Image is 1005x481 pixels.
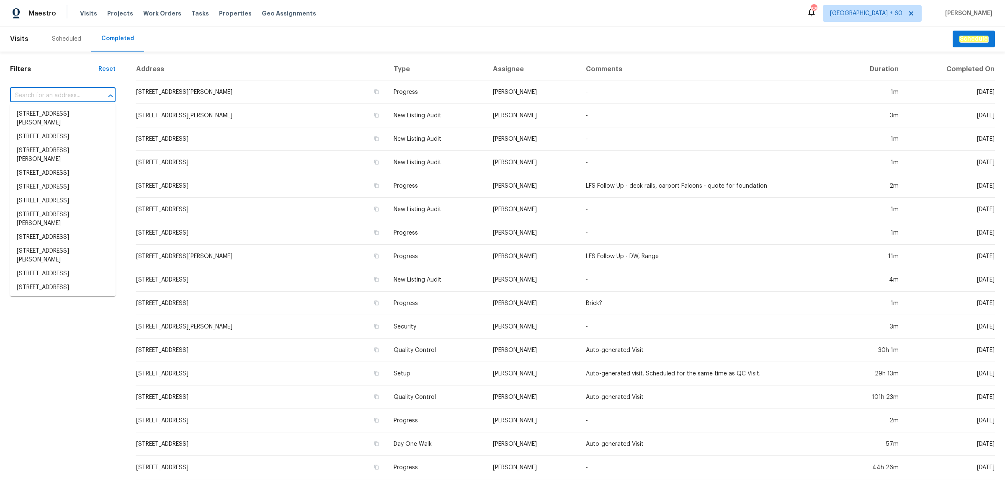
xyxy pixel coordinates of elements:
td: Progress [387,245,486,268]
td: 4m [837,268,905,292]
td: [STREET_ADDRESS] [136,339,387,362]
button: Copy Address [373,440,380,447]
td: Quality Control [387,385,486,409]
td: - [579,221,837,245]
span: Visits [10,30,28,48]
td: - [579,198,837,221]
td: Auto-generated Visit [579,385,837,409]
td: Quality Control [387,339,486,362]
td: 57m [837,432,905,456]
td: Setup [387,362,486,385]
td: [DATE] [905,221,995,245]
td: 2m [837,409,905,432]
td: [PERSON_NAME] [486,362,579,385]
td: [STREET_ADDRESS] [136,385,387,409]
span: Geo Assignments [262,9,316,18]
td: 2m [837,174,905,198]
td: - [579,127,837,151]
td: 30h 1m [837,339,905,362]
td: Progress [387,456,486,479]
button: Copy Address [373,182,380,189]
td: [STREET_ADDRESS][PERSON_NAME] [136,104,387,127]
li: [STREET_ADDRESS][PERSON_NAME] [10,107,116,130]
td: [STREET_ADDRESS][PERSON_NAME] [136,315,387,339]
button: Copy Address [373,229,380,236]
button: Copy Address [373,463,380,471]
td: Brick? [579,292,837,315]
button: Copy Address [373,205,380,213]
td: [DATE] [905,268,995,292]
button: Copy Address [373,135,380,142]
div: 680 [811,5,817,13]
li: [STREET_ADDRESS] [10,281,116,295]
td: - [579,151,837,174]
td: [PERSON_NAME] [486,198,579,221]
button: Copy Address [373,346,380,354]
button: Copy Address [373,416,380,424]
th: Completed On [905,58,995,80]
td: [PERSON_NAME] [486,221,579,245]
td: [DATE] [905,245,995,268]
div: Scheduled [52,35,81,43]
button: Copy Address [373,299,380,307]
div: Completed [101,34,134,43]
span: Work Orders [143,9,181,18]
td: [STREET_ADDRESS] [136,221,387,245]
td: [STREET_ADDRESS] [136,198,387,221]
td: [STREET_ADDRESS][PERSON_NAME] [136,80,387,104]
td: 1m [837,127,905,151]
th: Address [136,58,387,80]
td: [DATE] [905,151,995,174]
td: [STREET_ADDRESS] [136,174,387,198]
button: Copy Address [373,111,380,119]
td: Auto-generated visit. Scheduled for the same time as QC Visit. [579,362,837,385]
td: Progress [387,80,486,104]
td: [PERSON_NAME] [486,385,579,409]
td: [STREET_ADDRESS] [136,127,387,151]
td: - [579,268,837,292]
td: 1m [837,80,905,104]
input: Search for an address... [10,89,92,102]
button: Close [105,90,116,102]
button: Copy Address [373,276,380,283]
th: Comments [579,58,837,80]
h1: Filters [10,65,98,73]
td: LFS Follow Up - deck rails, carport Falcons - quote for foundation [579,174,837,198]
td: 3m [837,104,905,127]
td: [PERSON_NAME] [486,432,579,456]
td: [STREET_ADDRESS] [136,432,387,456]
li: [STREET_ADDRESS] [10,180,116,194]
td: Progress [387,292,486,315]
td: 3m [837,315,905,339]
td: Progress [387,409,486,432]
em: Schedule [959,36,988,42]
td: [DATE] [905,80,995,104]
td: [DATE] [905,292,995,315]
td: 11m [837,245,905,268]
td: [STREET_ADDRESS] [136,151,387,174]
td: 1m [837,292,905,315]
li: [STREET_ADDRESS] [10,267,116,281]
td: New Listing Audit [387,127,486,151]
td: [PERSON_NAME] [486,127,579,151]
td: [STREET_ADDRESS][PERSON_NAME] [136,245,387,268]
td: [DATE] [905,315,995,339]
li: [STREET_ADDRESS][PERSON_NAME] [10,244,116,267]
td: [PERSON_NAME] [486,245,579,268]
td: LFS Follow Up - DW, Range [579,245,837,268]
td: [PERSON_NAME] [486,268,579,292]
li: [STREET_ADDRESS][PERSON_NAME] [10,208,116,230]
td: [PERSON_NAME] [486,174,579,198]
li: [STREET_ADDRESS] [10,194,116,208]
td: [STREET_ADDRESS] [136,268,387,292]
td: [PERSON_NAME] [486,104,579,127]
td: [DATE] [905,432,995,456]
td: Progress [387,174,486,198]
li: [STREET_ADDRESS] [10,295,116,308]
span: Properties [219,9,252,18]
th: Assignee [486,58,579,80]
td: [DATE] [905,456,995,479]
td: New Listing Audit [387,151,486,174]
span: Maestro [28,9,56,18]
td: [PERSON_NAME] [486,80,579,104]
